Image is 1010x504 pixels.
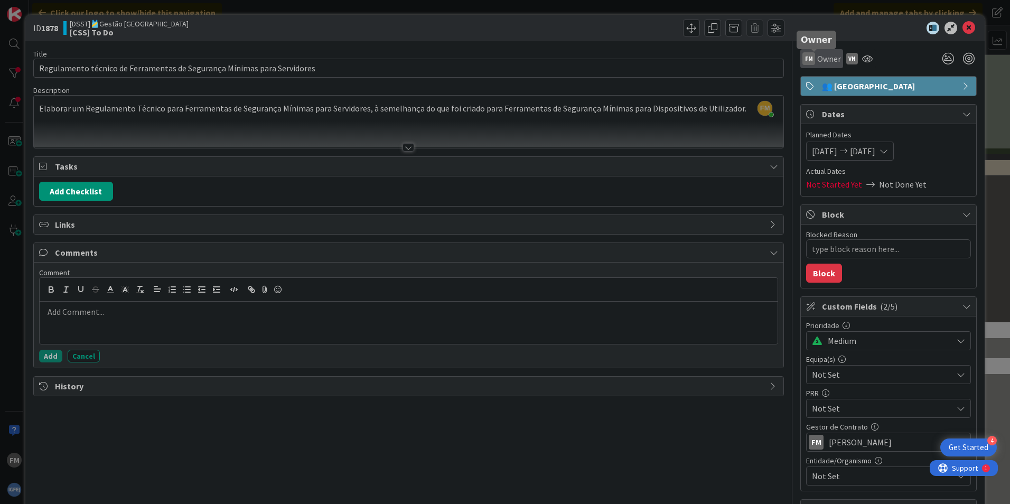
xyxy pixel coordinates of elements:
div: Prioridade [806,322,971,329]
div: 1 [55,4,58,13]
span: 👥 [GEOGRAPHIC_DATA] [822,80,957,92]
div: FM [802,52,815,65]
span: [DSST]🎽Gestão [GEOGRAPHIC_DATA] [70,20,189,28]
button: Add [39,350,62,362]
div: Get Started [949,442,988,453]
span: Links [55,218,764,231]
span: Comment [39,268,70,277]
span: Block [822,208,957,221]
span: Medium [828,333,947,348]
span: History [55,380,764,393]
span: Description [33,86,70,95]
span: Not Set [812,402,952,415]
span: FM [757,101,772,116]
div: 4 [987,436,997,445]
span: Comments [55,246,764,259]
b: [CSS] To Do [70,28,189,36]
div: Equipa(s) [806,356,971,363]
button: Add Checklist [39,182,113,201]
div: Open Get Started checklist, remaining modules: 4 [940,438,997,456]
span: Not Done Yet [879,178,927,191]
div: VN [846,53,858,64]
h5: Owner [801,35,832,45]
span: Support [22,2,48,14]
div: Gestor de Contrato [806,423,971,431]
button: Cancel [68,350,100,362]
label: Blocked Reason [806,230,857,239]
span: ( 2/5 ) [880,301,897,312]
span: Custom Fields [822,300,957,313]
button: Block [806,264,842,283]
div: FM [809,435,824,450]
p: Elaborar um Regulamento Técnico para Ferramentas de Segurança Mínimas para Servidores, à semelhan... [39,102,778,115]
span: Actual Dates [806,166,971,177]
span: [DATE] [812,145,837,157]
span: Not Started Yet [806,178,862,191]
div: PRR [806,389,971,397]
label: Title [33,49,47,59]
div: Entidade/Organismo [806,457,971,464]
span: Tasks [55,160,764,173]
span: ID [33,22,58,34]
span: [DATE] [850,145,875,157]
span: Owner [817,52,841,65]
span: Dates [822,108,957,120]
span: Planned Dates [806,129,971,141]
span: [PERSON_NAME] [829,436,892,449]
b: 1878 [41,23,58,33]
input: type card name here... [33,59,784,78]
span: Not Set [812,470,952,482]
span: Not Set [812,368,952,381]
